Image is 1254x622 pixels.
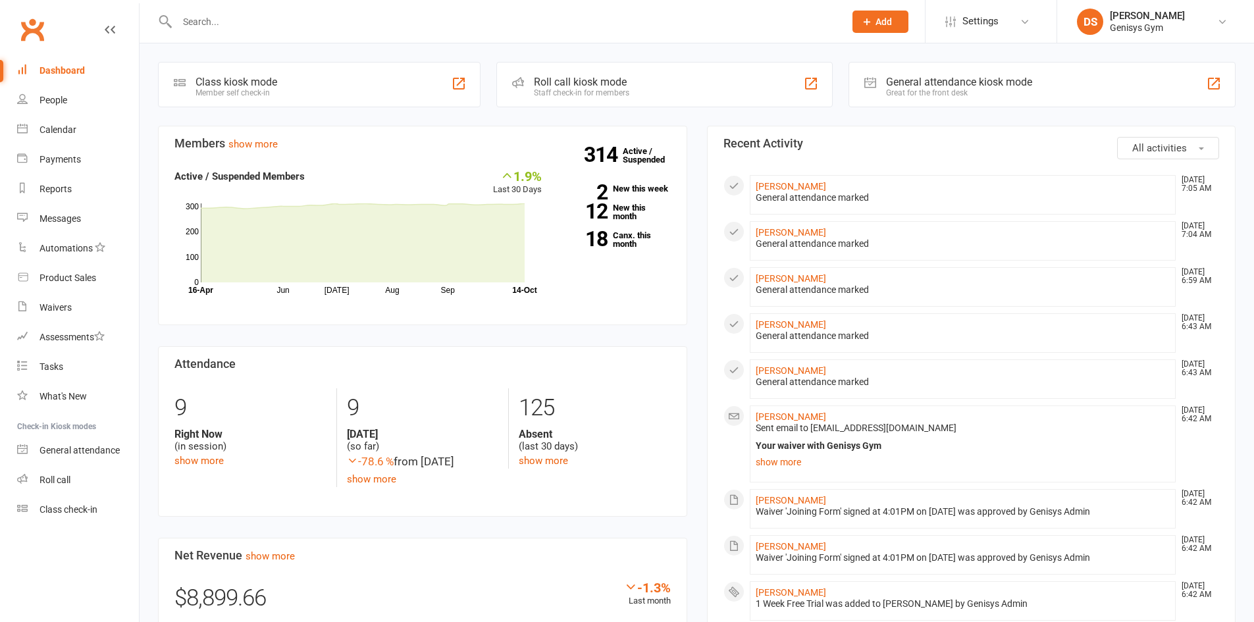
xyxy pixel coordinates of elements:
time: [DATE] 6:42 AM [1175,406,1218,423]
div: General attendance marked [756,192,1170,203]
div: Waiver 'Joining Form' signed at 4:01PM on [DATE] was approved by Genisys Admin [756,506,1170,517]
strong: 18 [562,229,608,249]
div: 125 [519,388,670,428]
time: [DATE] 7:05 AM [1175,176,1218,193]
div: Assessments [39,332,105,342]
div: General attendance marked [756,284,1170,296]
div: What's New [39,391,87,402]
div: Class check-in [39,504,97,515]
div: (so far) [347,428,498,453]
a: Roll call [17,465,139,495]
span: All activities [1132,142,1187,154]
time: [DATE] 6:43 AM [1175,314,1218,331]
a: [PERSON_NAME] [756,587,826,598]
span: Sent email to [EMAIL_ADDRESS][DOMAIN_NAME] [756,423,956,433]
div: DS [1077,9,1103,35]
a: show more [519,455,568,467]
strong: [DATE] [347,428,498,440]
a: Automations [17,234,139,263]
a: [PERSON_NAME] [756,365,826,376]
a: [PERSON_NAME] [756,319,826,330]
input: Search... [173,13,835,31]
a: [PERSON_NAME] [756,227,826,238]
div: Calendar [39,124,76,135]
div: Member self check-in [196,88,277,97]
h3: Net Revenue [174,549,671,562]
div: (in session) [174,428,327,453]
strong: Right Now [174,428,327,440]
div: 9 [347,388,498,428]
a: show more [228,138,278,150]
a: General attendance kiosk mode [17,436,139,465]
a: Calendar [17,115,139,145]
div: Dashboard [39,65,85,76]
div: Genisys Gym [1110,22,1185,34]
a: show more [246,550,295,562]
div: Roll call kiosk mode [534,76,629,88]
div: [PERSON_NAME] [1110,10,1185,22]
span: -78.6 % [347,455,394,468]
div: Class kiosk mode [196,76,277,88]
a: Payments [17,145,139,174]
span: Add [875,16,892,27]
strong: Active / Suspended Members [174,170,305,182]
a: Waivers [17,293,139,323]
a: 18Canx. this month [562,231,671,248]
a: 12New this month [562,203,671,220]
a: Messages [17,204,139,234]
time: [DATE] 6:59 AM [1175,268,1218,285]
div: Staff check-in for members [534,88,629,97]
div: from [DATE] [347,453,498,471]
div: -1.3% [624,580,671,594]
div: Roll call [39,475,70,485]
div: Messages [39,213,81,224]
a: 314Active / Suspended [623,137,681,174]
a: People [17,86,139,115]
div: Waivers [39,302,72,313]
a: [PERSON_NAME] [756,411,826,422]
div: Your waiver with Genisys Gym [756,440,1170,452]
a: Product Sales [17,263,139,293]
h3: Attendance [174,357,671,371]
div: Automations [39,243,93,253]
div: General attendance kiosk mode [886,76,1032,88]
a: Tasks [17,352,139,382]
span: Settings [962,7,999,36]
a: [PERSON_NAME] [756,273,826,284]
a: [PERSON_NAME] [756,181,826,192]
a: 2New this week [562,184,671,193]
a: Reports [17,174,139,204]
strong: 2 [562,182,608,202]
div: General attendance marked [756,330,1170,342]
time: [DATE] 6:42 AM [1175,582,1218,599]
a: Clubworx [16,13,49,46]
div: Payments [39,154,81,165]
h3: Members [174,137,671,150]
div: Great for the front desk [886,88,1032,97]
div: 9 [174,388,327,428]
a: Dashboard [17,56,139,86]
time: [DATE] 6:43 AM [1175,360,1218,377]
a: show more [174,455,224,467]
a: [PERSON_NAME] [756,495,826,505]
div: Product Sales [39,272,96,283]
a: show more [347,473,396,485]
button: All activities [1117,137,1219,159]
a: Class kiosk mode [17,495,139,525]
a: Assessments [17,323,139,352]
div: 1.9% [493,168,542,183]
div: 1 Week Free Trial was added to [PERSON_NAME] by Genisys Admin [756,598,1170,609]
div: General attendance [39,445,120,455]
div: Waiver 'Joining Form' signed at 4:01PM on [DATE] was approved by Genisys Admin [756,552,1170,563]
div: General attendance marked [756,238,1170,249]
a: show more [756,453,1170,471]
div: (last 30 days) [519,428,670,453]
time: [DATE] 7:04 AM [1175,222,1218,239]
div: Tasks [39,361,63,372]
div: Reports [39,184,72,194]
div: People [39,95,67,105]
time: [DATE] 6:42 AM [1175,490,1218,507]
a: [PERSON_NAME] [756,541,826,552]
button: Add [852,11,908,33]
strong: 314 [584,145,623,165]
